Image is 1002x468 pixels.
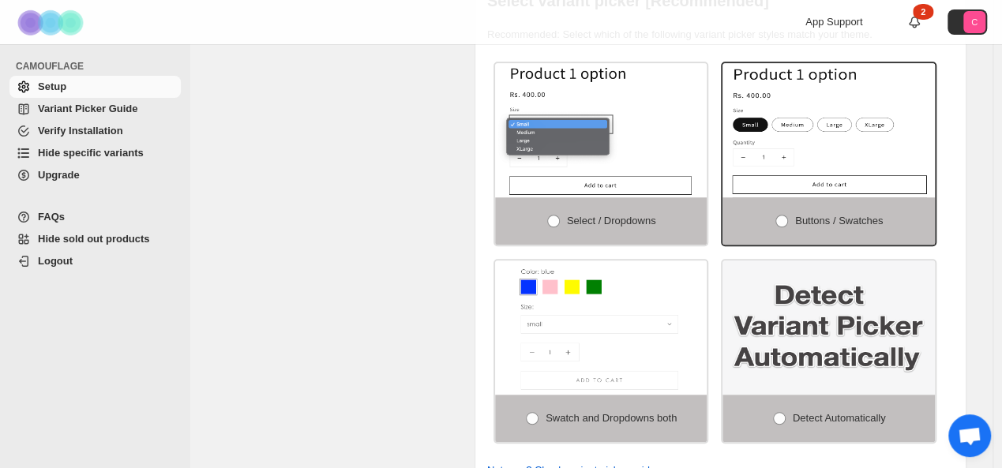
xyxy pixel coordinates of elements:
[913,4,933,20] div: 2
[9,142,181,164] a: Hide specific variants
[38,103,137,114] span: Variant Picker Guide
[9,164,181,186] a: Upgrade
[9,250,181,272] a: Logout
[38,125,123,137] span: Verify Installation
[963,11,985,33] span: Avatar with initials C
[795,215,883,227] span: Buttons / Swatches
[722,63,935,197] img: Buttons / Swatches
[948,414,991,457] a: Open chat
[906,14,922,30] a: 2
[495,260,707,395] img: Swatch and Dropdowns both
[9,98,181,120] a: Variant Picker Guide
[495,63,707,197] img: Select / Dropdowns
[38,255,73,267] span: Logout
[805,16,862,28] span: App Support
[9,228,181,250] a: Hide sold out products
[16,60,182,73] span: CAMOUFLAGE
[793,412,886,424] span: Detect Automatically
[9,76,181,98] a: Setup
[38,169,80,181] span: Upgrade
[38,211,65,223] span: FAQs
[948,9,987,35] button: Avatar with initials C
[567,215,656,227] span: Select / Dropdowns
[9,120,181,142] a: Verify Installation
[38,233,150,245] span: Hide sold out products
[13,1,92,44] img: Camouflage
[38,80,66,92] span: Setup
[9,206,181,228] a: FAQs
[722,260,935,395] img: Detect Automatically
[971,17,978,27] text: C
[546,412,677,424] span: Swatch and Dropdowns both
[38,147,144,159] span: Hide specific variants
